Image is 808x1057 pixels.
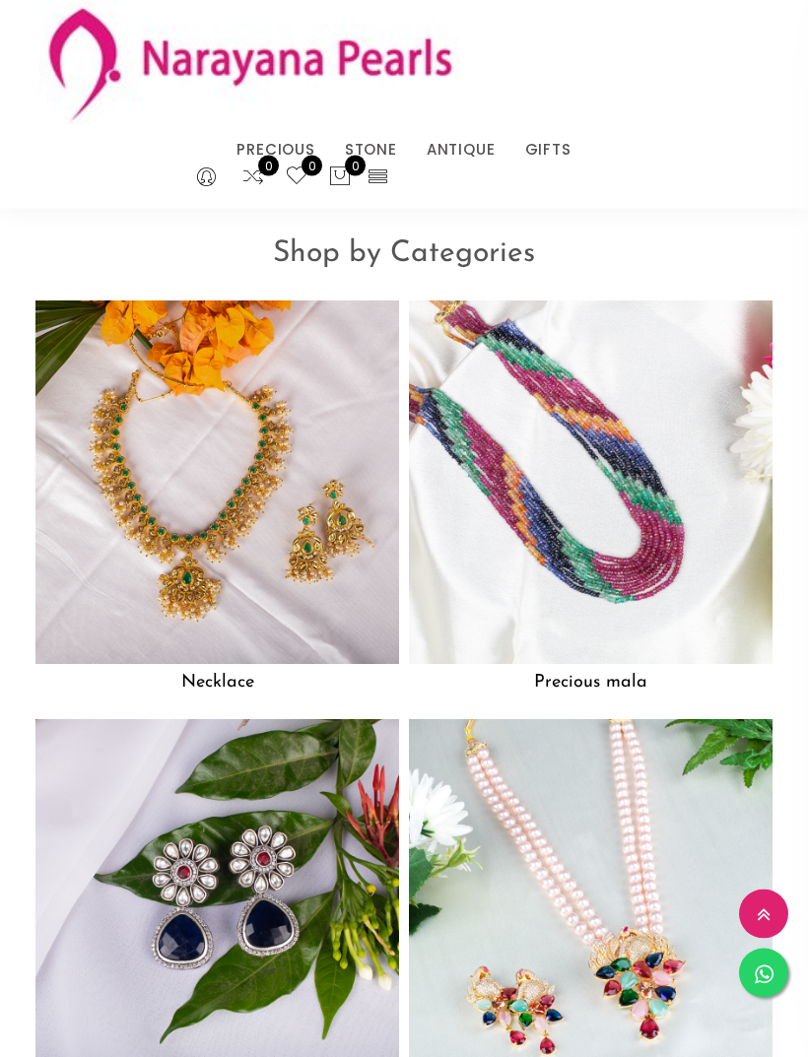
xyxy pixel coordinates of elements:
a: GIFTS [525,135,572,165]
a: 0 [241,165,265,190]
a: PRECIOUS [236,135,314,165]
span: 0 [345,156,366,176]
span: 0 [302,156,322,176]
img: Necklace [35,301,399,665]
a: ANTIQUE [427,135,496,165]
a: 0 [285,165,308,190]
button: 0 [328,165,352,190]
h5: Precious mala [409,665,773,702]
a: STONE [345,135,397,165]
h5: Necklace [35,665,399,702]
span: 0 [258,156,279,176]
img: Precious mala [409,301,773,665]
